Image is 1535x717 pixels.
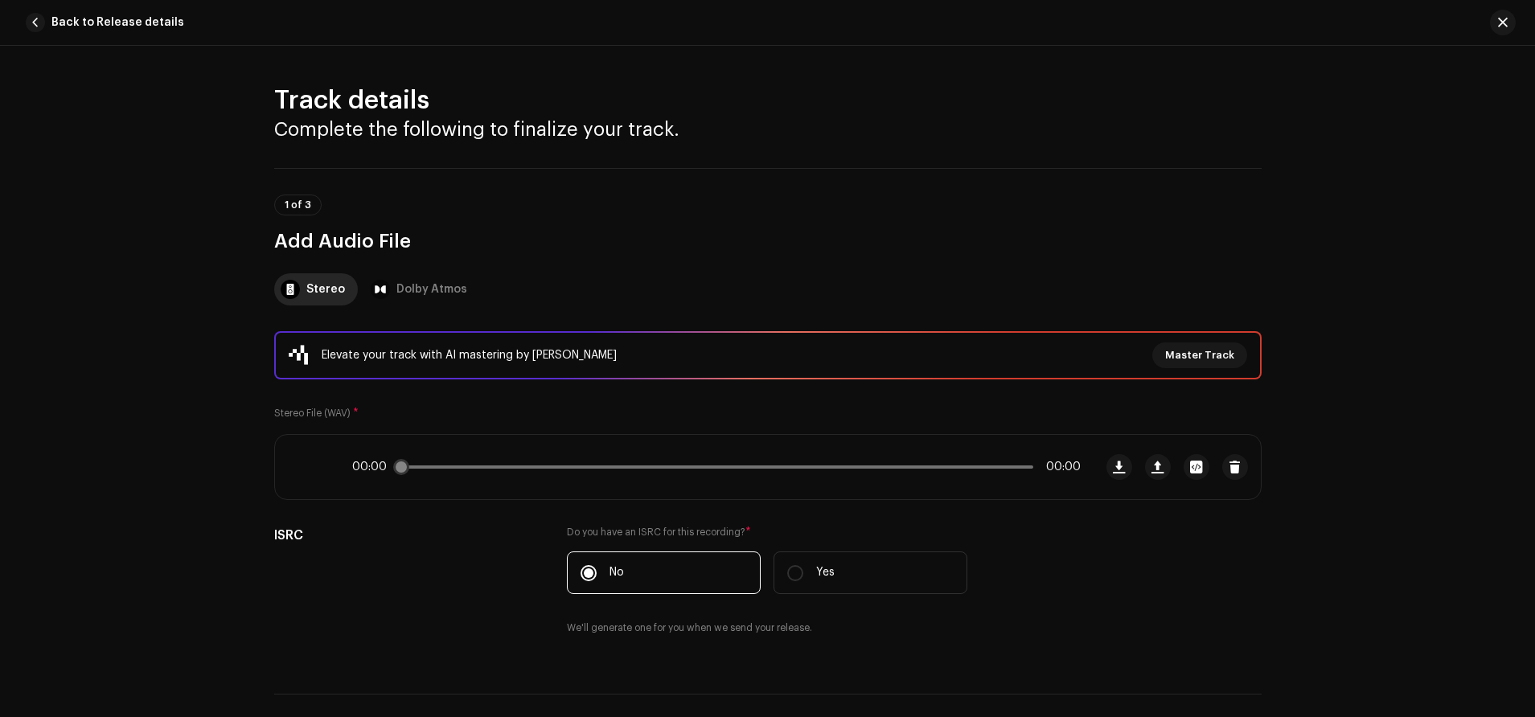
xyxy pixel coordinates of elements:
div: Elevate your track with AI mastering by [PERSON_NAME] [322,346,617,365]
small: We'll generate one for you when we send your release. [567,620,812,636]
h3: Add Audio File [274,228,1262,254]
h2: Track details [274,84,1262,117]
button: Master Track [1152,342,1247,368]
span: 1 of 3 [285,200,311,210]
h3: Complete the following to finalize your track. [274,117,1262,142]
p: Yes [816,564,835,581]
small: Stereo File (WAV) [274,408,351,418]
span: Master Track [1165,339,1234,371]
span: 00:00 [352,461,393,473]
p: No [609,564,624,581]
h5: ISRC [274,526,542,545]
span: 00:00 [1040,461,1081,473]
label: Do you have an ISRC for this recording? [567,526,967,539]
div: Stereo [306,273,345,305]
div: Dolby Atmos [396,273,467,305]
